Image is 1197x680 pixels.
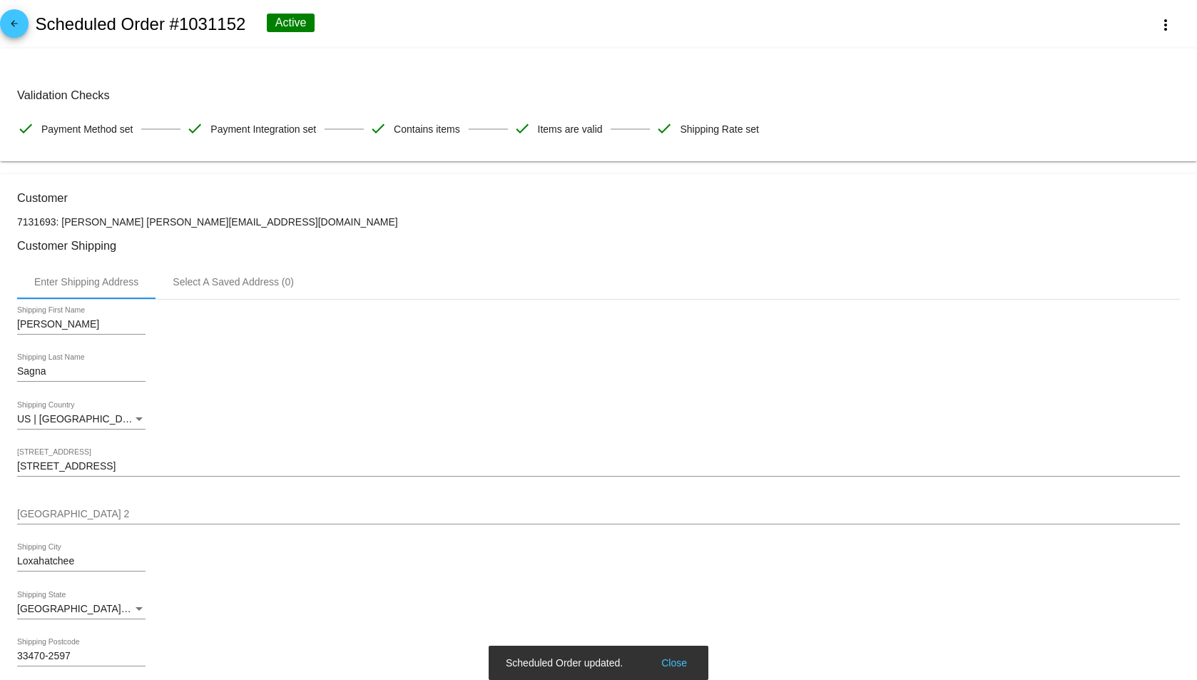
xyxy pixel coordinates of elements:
[394,114,460,144] span: Contains items
[370,120,387,137] mat-icon: check
[17,366,146,377] input: Shipping Last Name
[6,19,23,36] mat-icon: arrow_back
[17,414,146,425] mat-select: Shipping Country
[17,509,1180,520] input: Shipping Street 2
[680,114,759,144] span: Shipping Rate set
[17,88,1180,102] h3: Validation Checks
[506,656,691,670] simple-snack-bar: Scheduled Order updated.
[34,276,138,288] div: Enter Shipping Address
[17,603,185,614] span: [GEOGRAPHIC_DATA] | [US_STATE]
[1157,16,1174,34] mat-icon: more_vert
[17,120,34,137] mat-icon: check
[656,120,673,137] mat-icon: check
[41,114,133,144] span: Payment Method set
[173,276,294,288] div: Select A Saved Address (0)
[186,120,203,137] mat-icon: check
[657,656,691,670] button: Close
[17,191,1180,205] h3: Customer
[17,319,146,330] input: Shipping First Name
[17,413,143,425] span: US | [GEOGRAPHIC_DATA]
[35,14,245,34] h2: Scheduled Order #1031152
[17,556,146,567] input: Shipping City
[17,461,1180,472] input: Shipping Street 1
[17,216,1180,228] p: 7131693: [PERSON_NAME] [PERSON_NAME][EMAIL_ADDRESS][DOMAIN_NAME]
[210,114,316,144] span: Payment Integration set
[514,120,531,137] mat-icon: check
[17,651,146,662] input: Shipping Postcode
[17,604,146,615] mat-select: Shipping State
[538,114,603,144] span: Items are valid
[17,239,1180,253] h3: Customer Shipping
[267,14,315,32] div: Active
